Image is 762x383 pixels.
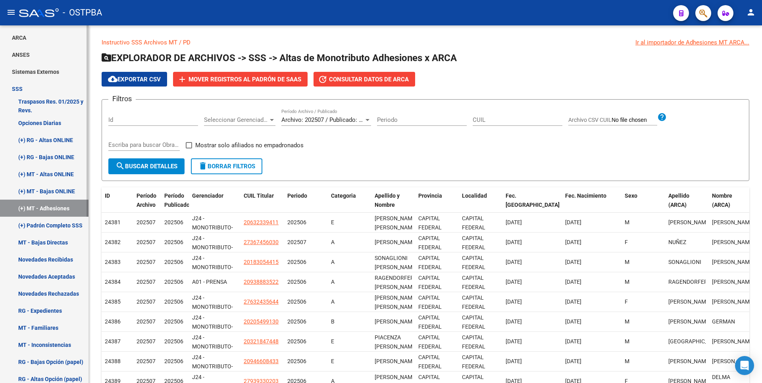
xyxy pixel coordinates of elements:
[418,215,442,231] span: CAPITAL FEDERAL
[709,187,752,222] datatable-header-cell: Nombre (ARCA)
[502,187,562,222] datatable-header-cell: Fec. Alta
[244,239,279,245] span: 27367456030
[192,235,233,268] span: J24 - MONOTRIBUTO-IGUALDAD SALUD-PRENSA
[462,314,485,330] span: CAPITAL FEDERAL
[415,187,459,222] datatable-header-cell: Provincia
[331,358,334,364] span: E
[418,294,442,310] span: CAPITAL FEDERAL
[331,298,335,305] span: A
[735,356,754,375] div: Open Intercom Messenger
[105,358,121,364] span: 24388
[287,318,306,325] span: 202506
[164,298,183,305] span: 202506
[198,161,208,171] mat-icon: delete
[462,235,485,250] span: CAPITAL FEDERAL
[161,187,189,222] datatable-header-cell: Período Publicado
[115,163,177,170] span: Buscar Detalles
[137,219,156,225] span: 202507
[164,358,183,364] span: 202506
[105,298,121,305] span: 24385
[375,255,417,270] span: SONAGLIONI [PERSON_NAME]
[418,192,442,199] span: Provincia
[506,318,522,325] span: [DATE]
[164,192,190,208] span: Período Publicado
[712,318,735,325] span: GERMAN
[241,187,284,222] datatable-header-cell: CUIL Titular
[173,72,308,87] button: Mover registros al PADRÓN de SAAS
[712,279,754,285] span: RICARDO
[331,338,334,345] span: E
[418,354,442,370] span: CAPITAL FEDERAL
[565,219,581,225] span: [DATE]
[329,76,409,83] span: Consultar datos de ARCA
[318,75,327,84] mat-icon: update
[506,192,560,208] span: Fec. [GEOGRAPHIC_DATA]
[462,354,485,370] span: CAPITAL FEDERAL
[418,255,442,270] span: CAPITAL FEDERAL
[565,338,581,345] span: [DATE]
[625,338,629,345] span: M
[712,219,754,225] span: ALEXIS ABIMELEC
[331,279,335,285] span: A
[164,338,183,345] span: 202506
[462,255,485,270] span: CAPITAL FEDERAL
[137,239,156,245] span: 202507
[712,338,754,345] span: ALBANO MARTIN
[462,294,485,310] span: CAPITAL FEDERAL
[375,192,400,208] span: Apellido y Nombre
[462,334,485,350] span: CAPITAL FEDERAL
[462,215,485,231] span: CAPITAL FEDERAL
[287,338,306,345] span: 202506
[565,358,581,364] span: [DATE]
[506,298,522,305] span: [DATE]
[108,93,136,104] h3: Filtros
[625,298,628,305] span: F
[375,318,417,325] span: [PERSON_NAME]
[506,358,522,364] span: [DATE]
[137,338,156,345] span: 202507
[102,39,190,46] a: Instructivo SSS Archivos MT / PD
[565,279,581,285] span: [DATE]
[625,239,628,245] span: F
[287,279,306,285] span: 202506
[192,314,233,348] span: J24 - MONOTRIBUTO-IGUALDAD SALUD-PRENSA
[375,358,417,364] span: [PERSON_NAME]
[635,38,749,47] div: Ir al importador de Adhesiones MT ARCA...
[314,72,415,87] button: Consultar datos de ARCA
[105,259,121,265] span: 24383
[164,239,183,245] span: 202506
[712,259,754,265] span: MARCELO GABRIEL
[195,140,304,150] span: Mostrar solo afiliados no empadronados
[331,318,335,325] span: B
[137,318,156,325] span: 202507
[287,219,306,225] span: 202506
[668,219,711,225] span: MARTINEZ GUZMAN
[331,192,356,199] span: Categoria
[287,298,306,305] span: 202506
[562,187,622,222] datatable-header-cell: Fec. Nacimiento
[418,314,442,330] span: CAPITAL FEDERAL
[6,8,16,17] mat-icon: menu
[177,75,187,84] mat-icon: add
[137,358,156,364] span: 202507
[668,239,686,245] span: NUÑEZ
[375,334,417,350] span: PIACENZA [PERSON_NAME]
[668,298,711,305] span: JASPE MOTA
[565,192,606,199] span: Fec. Nacimiento
[192,215,233,248] span: J24 - MONOTRIBUTO-IGUALDAD SALUD-PRENSA
[105,279,121,285] span: 24384
[192,255,233,288] span: J24 - MONOTRIBUTO-IGUALDAD SALUD-PRENSA
[625,279,629,285] span: M
[565,259,581,265] span: [DATE]
[657,112,667,122] mat-icon: help
[108,76,161,83] span: Exportar CSV
[244,279,279,285] span: 20938883522
[459,187,502,222] datatable-header-cell: Localidad
[287,358,306,364] span: 202506
[244,259,279,265] span: 20183054415
[164,318,183,325] span: 202506
[281,116,378,123] span: Archivo: 202507 / Publicado: 202506
[375,215,417,231] span: [PERSON_NAME] [PERSON_NAME]
[328,187,371,222] datatable-header-cell: Categoria
[102,187,133,222] datatable-header-cell: ID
